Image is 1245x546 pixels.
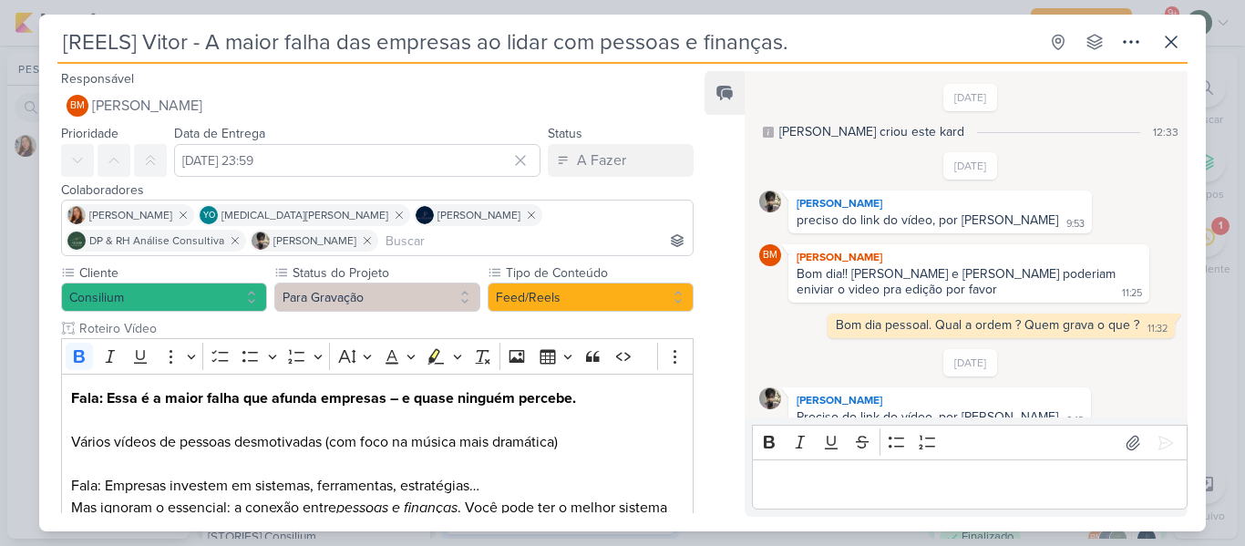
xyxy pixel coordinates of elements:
input: Kard Sem Título [57,26,1038,58]
span: DP & RH Análise Consultiva [89,232,224,249]
span: [PERSON_NAME] [92,95,202,117]
div: 9:53 [1066,217,1085,232]
img: Jani Policarpo [416,206,434,224]
div: preciso do link do vídeo, por [PERSON_NAME] [797,212,1058,228]
span: [MEDICAL_DATA][PERSON_NAME] [221,207,388,223]
div: Preciso do link do vídeo, por [PERSON_NAME] [797,409,1058,425]
span: [PERSON_NAME] [273,232,356,249]
input: Select a date [174,144,540,177]
button: Para Gravação [274,283,480,312]
div: Colaboradores [61,180,694,200]
label: Status [548,126,582,141]
button: Feed/Reels [488,283,694,312]
p: Vários vídeos de pessoas desmotivadas (com foco na música mais dramática) [71,431,684,453]
img: Arthur Branze [252,232,270,250]
p: BM [763,251,777,261]
div: Yasmin Oliveira [200,206,218,224]
label: Cliente [77,263,267,283]
span: [PERSON_NAME] [89,207,172,223]
div: 11:32 [1147,322,1168,336]
p: BM [70,101,85,111]
div: A Fazer [577,149,626,171]
button: A Fazer [548,144,694,177]
div: Editor toolbar [752,425,1188,460]
button: BM [PERSON_NAME] [61,89,694,122]
div: [PERSON_NAME] [792,194,1088,212]
div: 0:13 [1066,414,1084,428]
input: Texto sem título [76,319,694,338]
span: [PERSON_NAME] [437,207,520,223]
div: Beth Monteiro [759,244,781,266]
div: [PERSON_NAME] [792,248,1146,266]
p: YO [203,211,215,221]
div: Bom dia pessoal. Qual a ordem ? Quem grava o que ? [836,317,1139,333]
div: Editor toolbar [61,338,694,374]
input: Buscar [382,230,689,252]
label: Status do Projeto [291,263,480,283]
img: Arthur Branze [759,191,781,212]
div: Bom dia!! [PERSON_NAME] e [PERSON_NAME] poderiam eniviar o video pra edição por favor [797,266,1119,297]
label: Tipo de Conteúdo [504,263,694,283]
img: Arthur Branze [759,387,781,409]
img: Franciluce Carvalho [67,206,86,224]
label: Responsável [61,71,134,87]
i: pessoas e finanças [336,499,458,517]
div: 11:25 [1122,286,1142,301]
img: DP & RH Análise Consultiva [67,232,86,250]
div: 12:33 [1153,124,1178,140]
strong: Fala: Essa é a maior falha que afunda empresas – e quase ninguém percebe. [71,389,576,407]
label: Prioridade [61,126,118,141]
div: Beth Monteiro [67,95,88,117]
div: Editor editing area: main [752,459,1188,510]
label: Data de Entrega [174,126,265,141]
div: [PERSON_NAME] criou este kard [779,122,964,141]
div: [PERSON_NAME] [792,391,1087,409]
button: Consilium [61,283,267,312]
